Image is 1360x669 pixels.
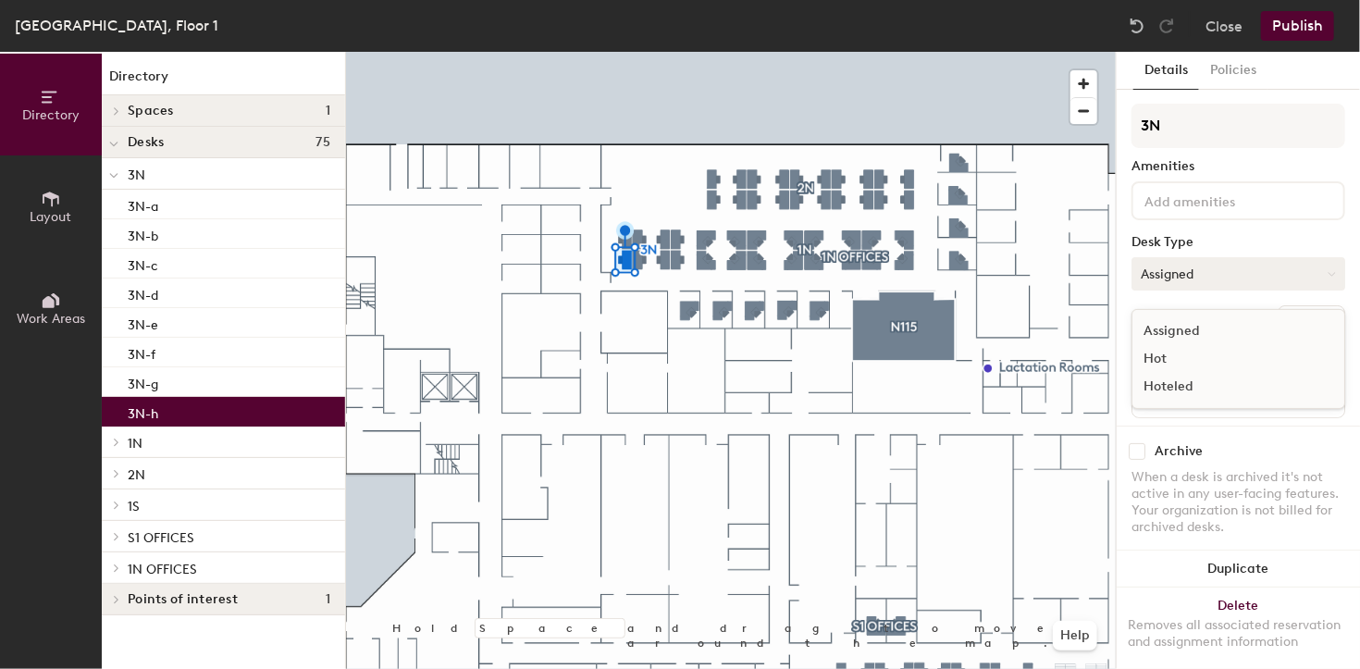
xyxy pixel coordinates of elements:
div: Hoteled [1132,373,1317,401]
button: Close [1205,11,1243,41]
div: When a desk is archived it's not active in any user-facing features. Your organization is not bil... [1131,469,1345,536]
span: S1 OFFICES [128,530,194,546]
div: Desk Type [1131,235,1345,250]
span: 3N [128,167,145,183]
div: Hot [1132,345,1317,373]
span: 1 [326,592,330,607]
span: Directory [22,107,80,123]
span: Layout [31,209,72,225]
div: Amenities [1131,159,1345,174]
span: 1S [128,499,140,514]
p: 3N-f [128,341,155,363]
p: 3N-h [128,401,158,422]
div: Removes all associated reservation and assignment information [1128,617,1349,650]
span: Spaces [128,104,174,118]
button: Ungroup [1278,305,1345,337]
span: Work Areas [17,311,85,327]
p: 3N-d [128,282,158,304]
p: 3N-e [128,312,158,333]
button: Assigned [1131,257,1345,291]
img: Undo [1128,17,1146,35]
div: Archive [1155,444,1203,459]
img: Redo [1157,17,1176,35]
button: Help [1053,621,1097,650]
button: Details [1133,52,1199,90]
button: Policies [1199,52,1267,90]
div: Assigned [1132,317,1317,345]
p: 3N-g [128,371,158,392]
button: Duplicate [1117,551,1360,588]
span: 1 [326,104,330,118]
span: Desks [128,135,164,150]
p: 3N-c [128,253,158,274]
div: [GEOGRAPHIC_DATA], Floor 1 [15,14,218,37]
span: 75 [315,135,330,150]
h1: Directory [102,67,345,95]
button: DeleteRemoves all associated reservation and assignment information [1117,588,1360,669]
span: 1N OFFICES [128,562,197,577]
button: Publish [1261,11,1334,41]
p: 3N-a [128,193,158,215]
input: Add amenities [1141,189,1307,211]
span: Points of interest [128,592,238,607]
span: 1N [128,436,142,452]
span: 2N [128,467,145,483]
p: 3N-b [128,223,158,244]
